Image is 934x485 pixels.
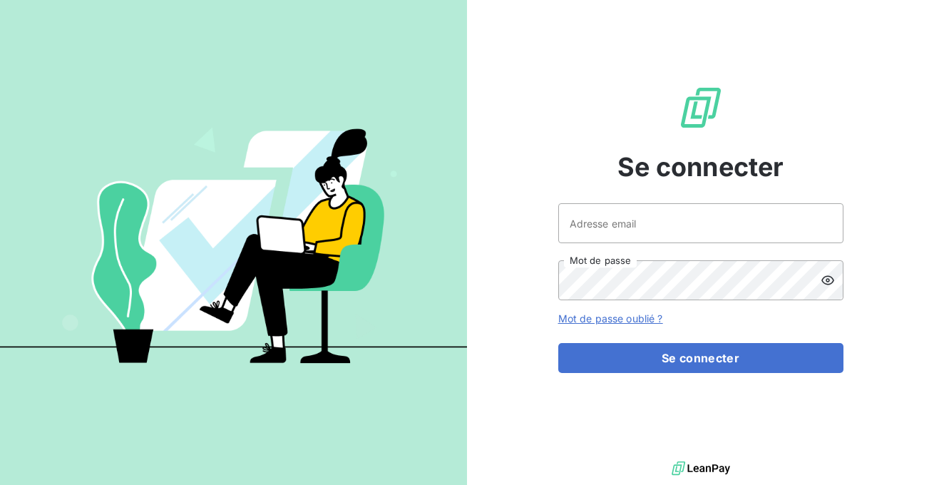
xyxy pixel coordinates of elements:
[617,148,784,186] span: Se connecter
[558,312,663,325] a: Mot de passe oublié ?
[672,458,730,479] img: logo
[558,203,843,243] input: placeholder
[678,85,724,131] img: Logo LeanPay
[558,343,843,373] button: Se connecter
